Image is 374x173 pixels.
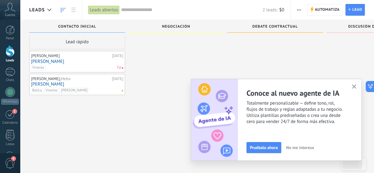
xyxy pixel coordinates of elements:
div: Chats [1,78,19,82]
div: Negociación [131,25,221,30]
span: $0 [279,7,284,13]
img: ai_agent_activation_popup_ES.png [191,79,238,160]
button: Pruébalo ahora [246,142,281,153]
a: [PERSON_NAME] [31,82,123,87]
span: Cuenta [5,13,15,17]
span: 4 [11,156,16,161]
div: [PERSON_NAME], [31,76,110,81]
span: Contacto inicial [58,25,96,29]
span: Vivento [31,65,46,71]
span: Negociación [162,25,190,29]
span: 2 leads: [262,7,278,13]
div: Debate contractual [230,25,320,30]
span: Lead [352,4,362,15]
div: Contacto inicial [32,25,122,30]
button: No me interesa [283,143,317,152]
div: WhatsApp [1,99,19,105]
div: [PERSON_NAME] [31,53,110,58]
span: 1 [12,109,17,114]
span: No hay nada asignado [122,90,123,91]
div: Panel [1,37,19,40]
div: [DATE] [112,53,123,58]
a: Lead [345,4,365,16]
span: Debate contractual [252,25,298,29]
span: No me interesa [286,145,314,150]
span: Tareas caducadas [122,67,123,69]
span: Pruébalo ahora [250,145,278,150]
div: Listas [1,142,19,146]
div: Leads [1,59,19,63]
span: Leads [29,7,45,13]
span: Totalmente personalizable — define tono, rol, flujos de trabajo y reglas adaptadas a tu negocio. ... [246,100,361,125]
span: 7d [117,65,121,71]
a: Automatiza [307,4,342,16]
div: Leads abiertos [88,6,120,14]
h2: Conoce al nuevo agente de IA [246,88,361,98]
div: Lead rápido [29,34,125,49]
span: Automatiza [315,4,340,15]
a: [PERSON_NAME] [31,59,123,64]
span: [PERSON_NAME] [60,88,89,93]
span: Metta [61,76,70,81]
div: Calendario [1,121,19,125]
span: Vivento [44,88,59,93]
span: Balica [31,88,43,93]
div: [DATE] [112,76,123,81]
